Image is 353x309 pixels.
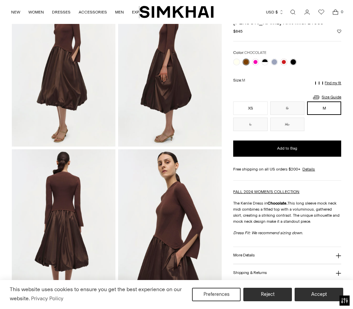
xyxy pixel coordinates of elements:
[312,93,341,101] a: Size Guide
[233,118,267,131] button: L
[233,247,341,264] button: More Details
[286,5,300,19] a: Open search modal
[300,5,314,19] a: Go to the account page
[115,5,124,20] a: MEN
[10,286,182,302] span: This website uses cookies to ensure you get the best experience on our website.
[266,5,284,20] button: USD $
[337,29,341,33] button: Add to Wishlist
[30,293,64,304] a: Privacy Policy (opens in a new tab)
[192,288,241,301] button: Preferences
[52,5,71,20] a: DRESSES
[302,166,315,172] a: Details
[233,253,254,257] h3: More Details
[339,9,345,15] span: 0
[244,51,266,55] span: CHOCOLATE
[270,118,304,131] button: XL
[243,288,292,301] button: Reject
[233,28,243,34] span: $845
[233,189,299,194] a: FALL 2024 WOMEN'S COLLECTION
[132,5,150,20] a: EXPLORE
[233,230,303,235] em: Dress Fit: We recommend sizing down.
[233,271,267,275] h3: Shipping & Returns
[315,5,328,19] a: Wishlist
[139,5,214,19] a: SIMKHAI
[233,77,245,84] label: Size:
[233,264,341,281] button: Shipping & Returns
[79,5,107,20] a: ACCESSORIES
[277,146,297,151] span: Add to Bag
[233,50,266,56] label: Color:
[118,149,222,305] img: Kenlie Taffeta Knit Midi Dress
[268,201,288,206] strong: Chocolate.
[270,101,304,115] button: S
[307,101,341,115] button: M
[28,5,44,20] a: WOMEN
[233,141,341,157] button: Add to Bag
[329,5,342,19] a: Open cart modal
[295,288,343,301] button: Accept
[233,200,341,224] p: The Kenlie Dress in This long sleeve mock neck midi combines a fitted top with a voluminous, gath...
[11,5,20,20] a: NEW
[233,166,341,172] div: Free shipping on all US orders $200+
[233,101,267,115] button: XS
[233,19,341,25] h1: [PERSON_NAME] Knit Midi Dress
[242,78,245,83] span: M
[12,149,115,305] img: Kenlie Taffeta Knit Midi Dress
